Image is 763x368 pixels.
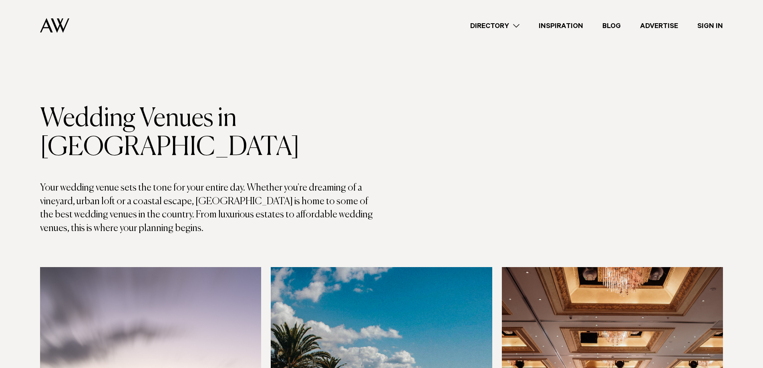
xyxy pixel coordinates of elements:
a: Sign In [688,20,733,31]
p: Your wedding venue sets the tone for your entire day. Whether you're dreaming of a vineyard, urba... [40,181,382,235]
a: Blog [593,20,630,31]
h1: Wedding Venues in [GEOGRAPHIC_DATA] [40,105,382,162]
a: Advertise [630,20,688,31]
img: Auckland Weddings Logo [40,18,69,33]
a: Directory [461,20,529,31]
a: Inspiration [529,20,593,31]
